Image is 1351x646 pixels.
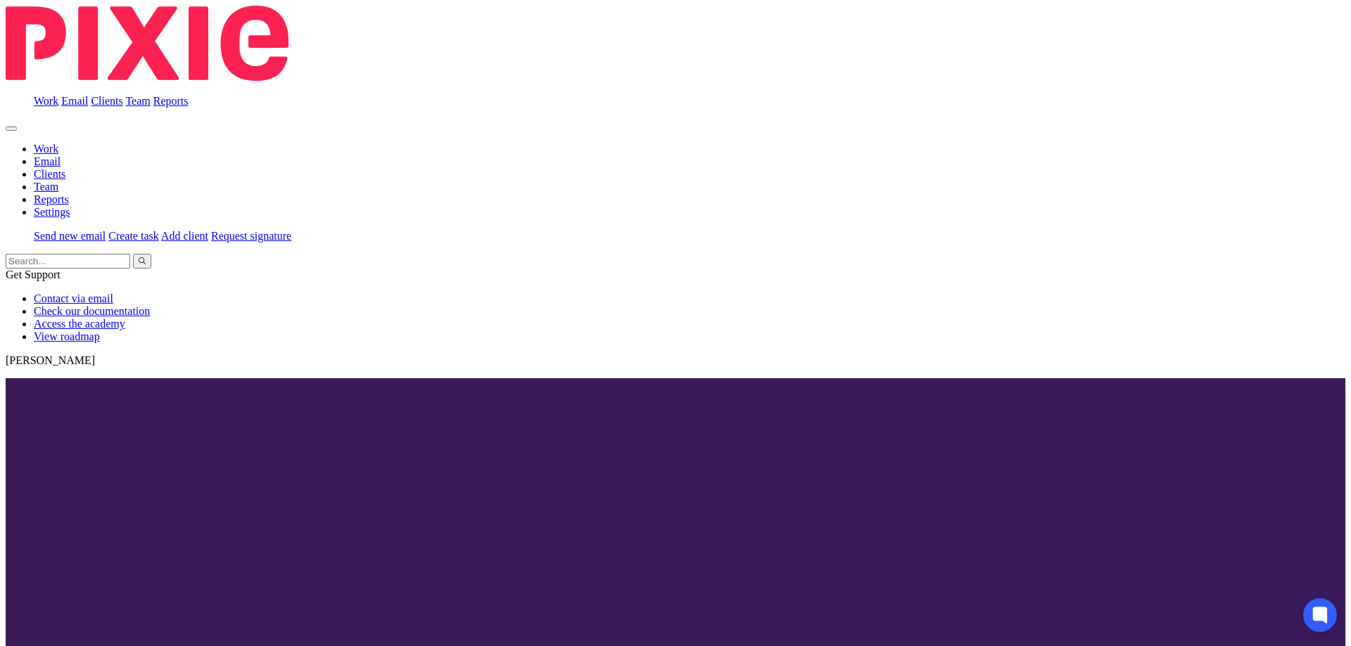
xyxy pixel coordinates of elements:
[34,318,125,330] a: Access the academy
[34,95,58,107] a: Work
[6,269,61,280] span: Get Support
[34,181,58,193] a: Team
[211,230,291,242] a: Request signature
[34,143,58,155] a: Work
[6,354,1345,367] p: [PERSON_NAME]
[34,168,65,180] a: Clients
[108,230,159,242] a: Create task
[34,230,106,242] a: Send new email
[34,330,100,342] a: View roadmap
[153,95,189,107] a: Reports
[34,193,69,205] a: Reports
[6,6,288,81] img: Pixie
[161,230,208,242] a: Add client
[34,155,61,167] a: Email
[133,254,151,269] button: Search
[61,95,88,107] a: Email
[34,305,150,317] a: Check our documentation
[125,95,150,107] a: Team
[6,254,130,269] input: Search
[34,292,113,304] a: Contact via email
[91,95,122,107] a: Clients
[34,206,70,218] a: Settings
